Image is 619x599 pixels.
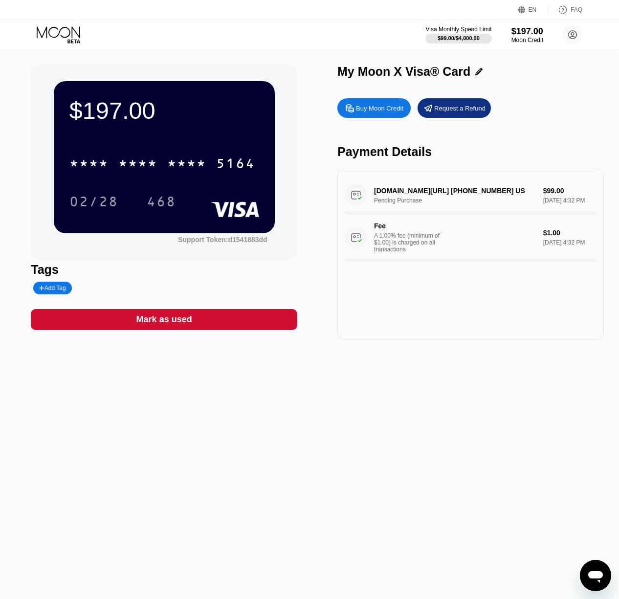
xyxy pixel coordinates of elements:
[216,157,255,173] div: 5164
[147,195,176,211] div: 468
[374,232,447,253] div: A 1.00% fee (minimum of $1.00) is charged on all transactions
[39,285,66,291] div: Add Tag
[139,189,183,214] div: 468
[529,6,537,13] div: EN
[418,98,491,118] div: Request a Refund
[434,104,486,112] div: Request a Refund
[136,314,192,325] div: Mark as used
[543,229,596,237] div: $1.00
[511,26,543,44] div: $197.00Moon Credit
[580,560,611,591] iframe: Кнопка запуска окна обмена сообщениями
[345,214,596,261] div: FeeA 1.00% fee (minimum of $1.00) is charged on all transactions$1.00[DATE] 4:32 PM
[356,104,403,112] div: Buy Moon Credit
[31,309,297,330] div: Mark as used
[31,263,297,277] div: Tags
[518,5,548,15] div: EN
[337,65,470,79] div: My Moon X Visa® Card
[511,26,543,37] div: $197.00
[178,236,267,244] div: Support Token: d1541883dd
[337,98,411,118] div: Buy Moon Credit
[425,26,491,33] div: Visa Monthly Spend Limit
[548,5,582,15] div: FAQ
[425,26,491,44] div: Visa Monthly Spend Limit$99.00/$4,000.00
[337,145,604,159] div: Payment Details
[438,35,480,41] div: $99.00 / $4,000.00
[571,6,582,13] div: FAQ
[374,222,442,230] div: Fee
[511,37,543,44] div: Moon Credit
[69,97,259,124] div: $197.00
[33,282,71,294] div: Add Tag
[178,236,267,244] div: Support Token:d1541883dd
[543,239,596,246] div: [DATE] 4:32 PM
[62,189,126,214] div: 02/28
[69,195,118,211] div: 02/28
